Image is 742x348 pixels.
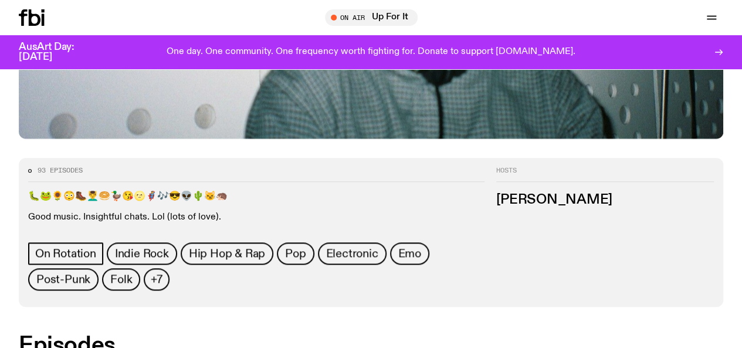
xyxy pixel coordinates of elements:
h3: AusArt Day: [DATE] [19,42,94,62]
span: Folk [110,273,132,286]
span: On Rotation [35,247,96,260]
a: Folk [102,268,140,290]
button: On AirUp For It [325,9,418,26]
a: Indie Rock [107,242,177,265]
span: Electronic [326,247,378,260]
a: Electronic [318,242,387,265]
a: On Rotation [28,242,103,265]
span: Post-Punk [36,273,90,286]
p: 🐛🐸🌻😳🥾💆‍♂️🥯🦆😘🌝🦸🎶😎👽🌵😼🦔 [28,191,484,202]
button: +7 [144,268,170,290]
a: Post-Punk [28,268,99,290]
h3: [PERSON_NAME] [496,193,714,206]
span: 93 episodes [38,167,83,174]
p: One day. One community. One frequency worth fighting for. Donate to support [DOMAIN_NAME]. [167,47,575,58]
a: Hip Hop & Rap [181,242,273,265]
span: Indie Rock [115,247,169,260]
span: Hip Hop & Rap [189,247,265,260]
span: +7 [151,273,162,286]
h2: Hosts [496,167,714,181]
span: Emo [398,247,421,260]
span: Pop [285,247,306,260]
a: Pop [277,242,314,265]
a: Emo [390,242,429,265]
p: Good music. Insightful chats. Lol (lots of love). [28,211,484,222]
